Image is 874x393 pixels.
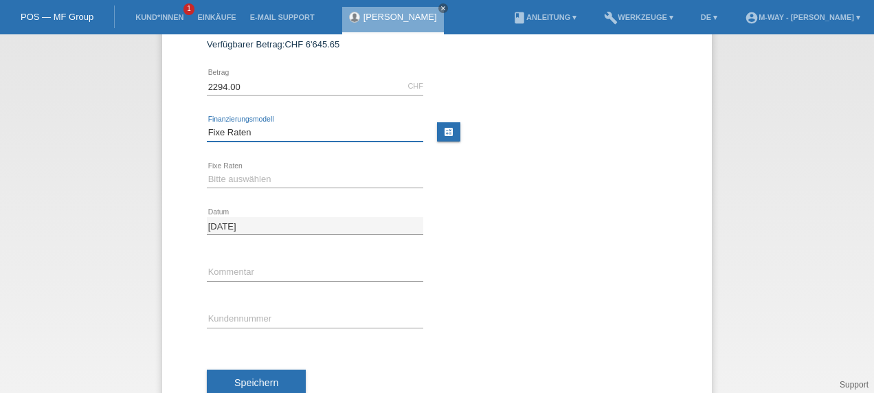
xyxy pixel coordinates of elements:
[284,39,339,49] span: CHF 6'645.65
[604,11,618,25] i: build
[363,12,437,22] a: [PERSON_NAME]
[738,13,867,21] a: account_circlem-way - [PERSON_NAME] ▾
[437,122,460,142] a: calculate
[234,377,278,388] span: Speichern
[128,13,190,21] a: Kund*innen
[597,13,680,21] a: buildWerkzeuge ▾
[190,13,243,21] a: Einkäufe
[443,126,454,137] i: calculate
[407,82,423,90] div: CHF
[513,11,526,25] i: book
[438,3,448,13] a: close
[21,12,93,22] a: POS — MF Group
[506,13,583,21] a: bookAnleitung ▾
[745,11,759,25] i: account_circle
[840,380,869,390] a: Support
[243,13,322,21] a: E-Mail Support
[694,13,724,21] a: DE ▾
[207,39,667,49] div: Verfügbarer Betrag:
[183,3,194,15] span: 1
[440,5,447,12] i: close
